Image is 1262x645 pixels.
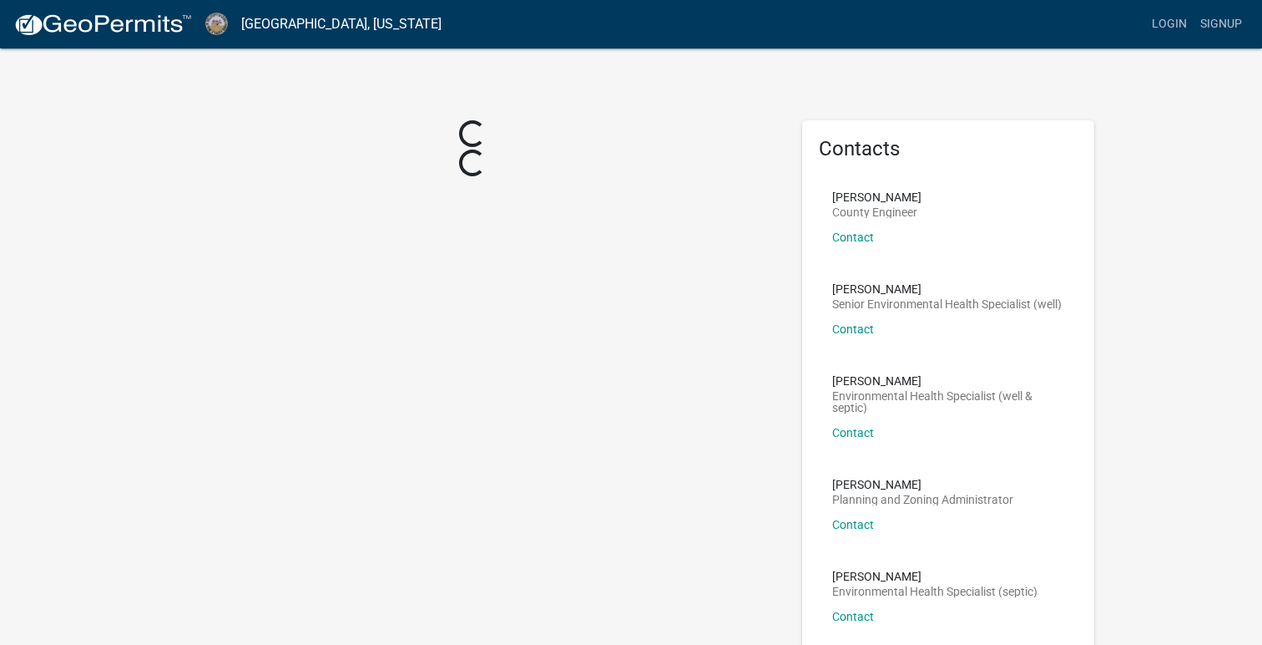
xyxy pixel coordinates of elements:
p: [PERSON_NAME] [832,283,1062,295]
p: Environmental Health Specialist (well & septic) [832,390,1064,414]
a: Login [1145,8,1194,40]
p: Senior Environmental Health Specialist (well) [832,298,1062,310]
p: Environmental Health Specialist (septic) [832,586,1037,597]
a: Signup [1194,8,1249,40]
p: County Engineer [832,206,921,218]
p: [PERSON_NAME] [832,479,1013,490]
a: Contact [832,610,874,623]
p: [PERSON_NAME] [832,191,921,203]
p: [PERSON_NAME] [832,571,1037,582]
a: Contact [832,322,874,336]
p: [PERSON_NAME] [832,375,1064,387]
h5: Contacts [819,137,1078,161]
a: Contact [832,518,874,531]
img: Cerro Gordo County, Iowa [205,13,228,35]
p: Planning and Zoning Administrator [832,494,1013,505]
a: Contact [832,231,874,244]
a: [GEOGRAPHIC_DATA], [US_STATE] [241,10,442,38]
a: Contact [832,426,874,439]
